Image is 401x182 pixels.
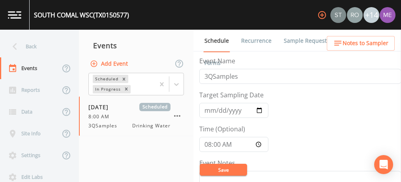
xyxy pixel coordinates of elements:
img: logo [8,11,21,19]
img: c0670e89e469b6405363224a5fca805c [330,7,346,23]
a: Forms [203,52,222,74]
span: Notes to Sampler [343,38,388,48]
div: Open Intercom Messenger [374,155,393,174]
img: d4d65db7c401dd99d63b7ad86343d265 [380,7,395,23]
span: 8:00 AM [88,113,114,120]
div: In Progress [93,85,122,93]
div: Events [79,36,193,55]
div: +14 [364,7,379,23]
span: Drinking Water [132,122,171,129]
label: Time (Optional) [199,124,245,134]
a: [DATE]Scheduled8:00 AM3QSamplesDrinking Water [79,97,193,136]
div: Stan Porter [330,7,347,23]
div: SOUTH COMAL WSC (TX0150577) [34,10,129,20]
label: Event Name [199,56,235,66]
span: 3QSamples [88,122,122,129]
button: Save [200,164,247,176]
a: Sample Requests [283,30,331,52]
a: Schedule [203,30,230,52]
label: Event Notes [199,158,235,168]
span: Scheduled [139,103,171,111]
button: Notes to Sampler [327,36,395,51]
img: 7e5c62b91fde3b9fc00588adc1700c9a [347,7,363,23]
span: [DATE] [88,103,114,111]
a: Recurrence [240,30,273,52]
div: Remove In Progress [122,85,131,93]
div: Rodolfo Ramirez [347,7,363,23]
label: Target Sampling Date [199,90,264,100]
button: Add Event [88,57,131,71]
a: COC Details [341,30,374,52]
div: Remove Scheduled [120,75,128,83]
div: Scheduled [93,75,120,83]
